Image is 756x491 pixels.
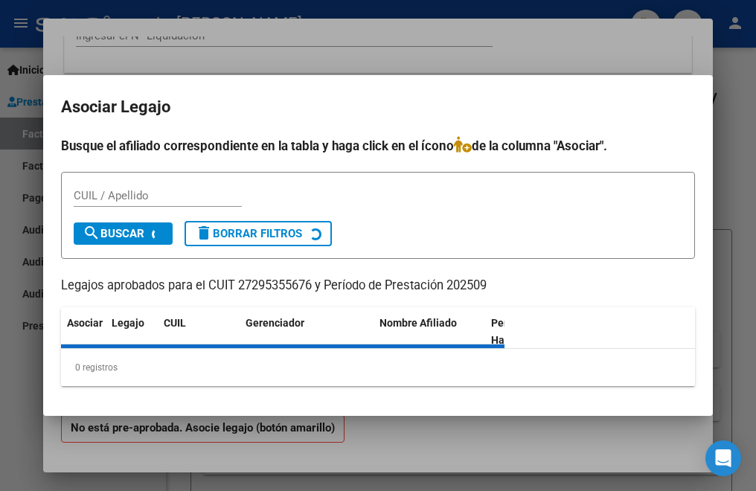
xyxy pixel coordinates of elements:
span: Buscar [83,227,144,240]
datatable-header-cell: CUIL [158,307,240,356]
span: Periodo Habilitado [491,317,541,346]
datatable-header-cell: Periodo Habilitado [485,307,586,356]
mat-icon: search [83,224,100,242]
datatable-header-cell: Asociar [61,307,106,356]
h4: Busque el afiliado correspondiente en la tabla y haga click en el ícono de la columna "Asociar". [61,136,695,155]
span: Asociar [67,317,103,329]
p: Legajos aprobados para el CUIT 27295355676 y Período de Prestación 202509 [61,277,695,295]
div: 0 registros [61,349,695,386]
button: Borrar Filtros [185,221,332,246]
mat-icon: delete [195,224,213,242]
h2: Asociar Legajo [61,93,695,121]
button: Buscar [74,222,173,245]
span: Gerenciador [246,317,304,329]
span: Nombre Afiliado [379,317,457,329]
span: Legajo [112,317,144,329]
datatable-header-cell: Gerenciador [240,307,374,356]
span: CUIL [164,317,186,329]
div: Open Intercom Messenger [705,440,741,476]
datatable-header-cell: Legajo [106,307,158,356]
datatable-header-cell: Nombre Afiliado [374,307,485,356]
span: Borrar Filtros [195,227,302,240]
